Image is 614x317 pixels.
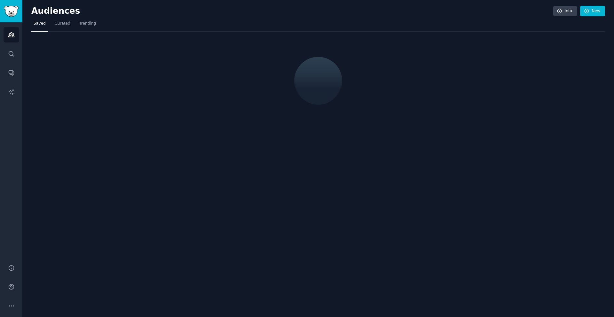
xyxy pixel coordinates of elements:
[79,21,96,27] span: Trending
[34,21,46,27] span: Saved
[31,6,553,16] h2: Audiences
[580,6,605,17] a: New
[553,6,577,17] a: Info
[4,6,19,17] img: GummySearch logo
[52,19,73,32] a: Curated
[31,19,48,32] a: Saved
[55,21,70,27] span: Curated
[77,19,98,32] a: Trending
